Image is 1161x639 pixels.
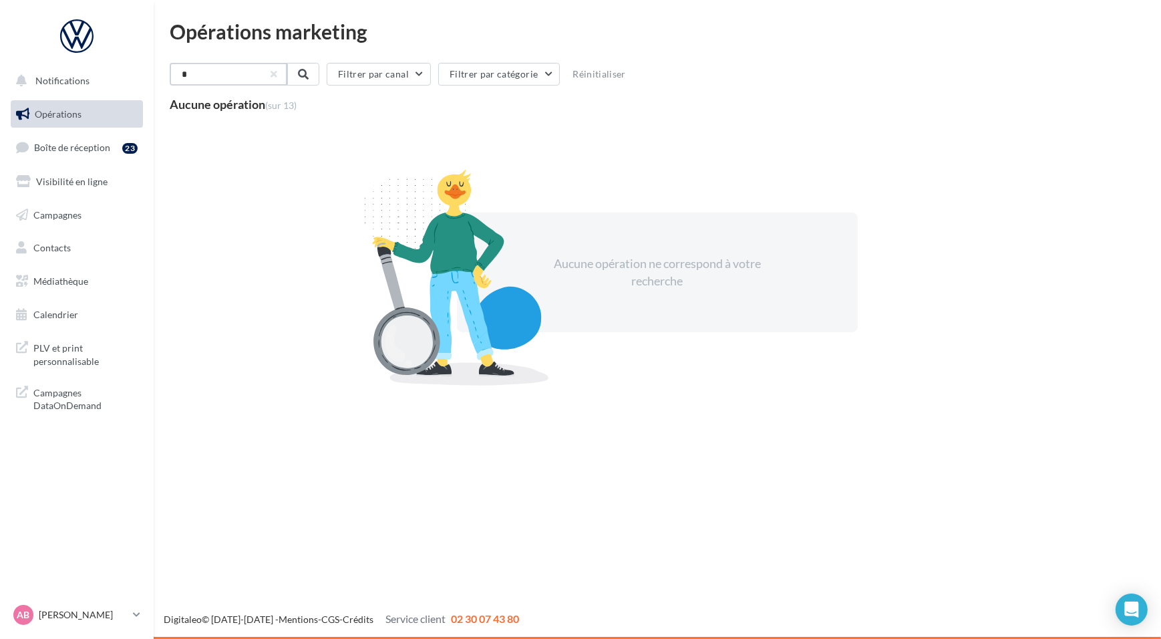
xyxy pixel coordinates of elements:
div: 23 [122,143,138,154]
span: Campagnes DataOnDemand [33,384,138,412]
a: Boîte de réception23 [8,133,146,162]
span: (sur 13) [265,100,297,111]
a: PLV et print personnalisable [8,334,146,373]
span: Calendrier [33,309,78,320]
button: Réinitialiser [567,66,631,82]
a: Campagnes [8,201,146,229]
p: [PERSON_NAME] [39,608,128,622]
a: Crédits [343,614,373,625]
div: Aucune opération ne correspond à votre recherche [542,255,772,289]
button: Notifications [8,67,140,95]
div: Open Intercom Messenger [1116,594,1148,626]
a: Campagnes DataOnDemand [8,378,146,418]
span: © [DATE]-[DATE] - - - [164,614,519,625]
div: Opérations marketing [170,21,1145,41]
a: AB [PERSON_NAME] [11,602,143,628]
span: Contacts [33,242,71,253]
span: Visibilité en ligne [36,176,108,187]
span: AB [17,608,30,622]
div: Aucune opération [170,98,297,110]
span: Boîte de réception [34,142,110,153]
span: Service client [385,612,446,625]
a: Opérations [8,100,146,128]
a: Contacts [8,234,146,262]
a: Calendrier [8,301,146,329]
a: Digitaleo [164,614,202,625]
a: CGS [321,614,339,625]
button: Filtrer par catégorie [438,63,560,86]
span: Médiathèque [33,275,88,287]
span: PLV et print personnalisable [33,339,138,368]
span: Notifications [35,75,90,86]
a: Médiathèque [8,267,146,295]
span: Campagnes [33,209,81,220]
a: Mentions [279,614,318,625]
a: Visibilité en ligne [8,168,146,196]
span: Opérations [35,108,81,120]
span: 02 30 07 43 80 [451,612,519,625]
button: Filtrer par canal [327,63,431,86]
